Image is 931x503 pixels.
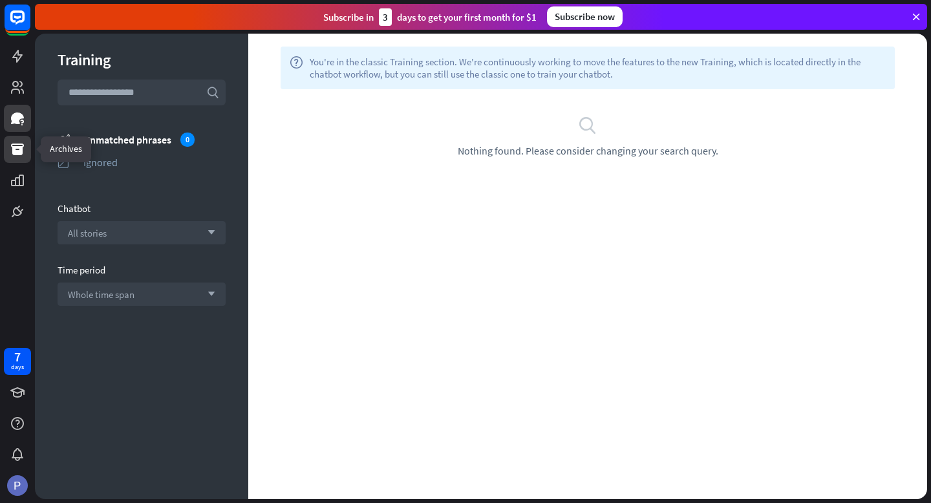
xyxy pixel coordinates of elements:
[4,348,31,375] a: 7 days
[14,351,21,363] div: 7
[68,227,107,239] span: All stories
[206,86,219,99] i: search
[83,156,226,169] div: Ignored
[201,290,215,298] i: arrow_down
[323,8,537,26] div: Subscribe in days to get your first month for $1
[58,50,226,70] div: Training
[180,133,195,147] div: 0
[290,56,303,80] i: help
[10,5,49,44] button: Open LiveChat chat widget
[58,156,70,169] i: ignored
[11,363,24,372] div: days
[379,8,392,26] div: 3
[68,288,134,301] span: Whole time span
[458,144,718,157] span: Nothing found. Please consider changing your search query.
[547,6,623,27] div: Subscribe now
[83,133,226,147] div: Unmatched phrases
[310,56,886,80] span: You're in the classic Training section. We're continuously working to move the features to the ne...
[201,229,215,237] i: arrow_down
[58,133,70,146] i: unmatched_phrases
[58,264,226,276] div: Time period
[58,202,226,215] div: Chatbot
[578,115,597,134] i: search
